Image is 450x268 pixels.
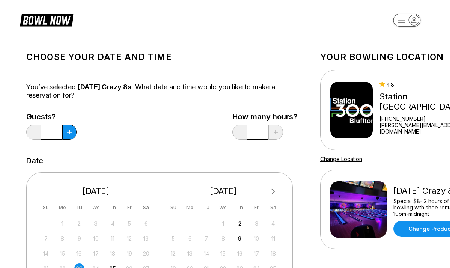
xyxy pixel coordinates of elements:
div: Fr [252,202,262,212]
div: Not available Tuesday, October 7th, 2025 [201,233,211,244]
div: [DATE] [165,186,282,196]
div: We [91,202,101,212]
div: Not available Thursday, September 18th, 2025 [108,248,118,259]
div: Not available Monday, October 13th, 2025 [185,248,195,259]
div: Not available Thursday, October 16th, 2025 [235,248,245,259]
div: Not available Thursday, September 11th, 2025 [108,233,118,244]
div: Not available Saturday, October 4th, 2025 [268,218,278,229]
div: Tu [74,202,84,212]
div: Th [108,202,118,212]
img: Station 300 Bluffton [330,82,373,138]
div: Not available Sunday, September 7th, 2025 [41,233,51,244]
div: Not available Monday, September 8th, 2025 [57,233,67,244]
div: Mo [185,202,195,212]
div: Not available Wednesday, October 1st, 2025 [218,218,228,229]
div: Not available Sunday, September 14th, 2025 [41,248,51,259]
div: Not available Tuesday, September 9th, 2025 [74,233,84,244]
div: Not available Tuesday, September 16th, 2025 [74,248,84,259]
div: Choose Thursday, October 2nd, 2025 [235,218,245,229]
div: Not available Friday, October 3rd, 2025 [252,218,262,229]
h1: Choose your Date and time [26,52,297,62]
div: Not available Tuesday, September 2nd, 2025 [74,218,84,229]
button: Next Month [267,186,279,198]
span: [DATE] Crazy 8s [78,83,131,91]
div: Not available Tuesday, October 14th, 2025 [201,248,211,259]
div: Fr [124,202,134,212]
div: Sa [141,202,151,212]
div: Not available Monday, September 15th, 2025 [57,248,67,259]
div: Not available Wednesday, September 3rd, 2025 [91,218,101,229]
div: Not available Friday, September 5th, 2025 [124,218,134,229]
div: Not available Wednesday, September 17th, 2025 [91,248,101,259]
div: Choose Thursday, October 9th, 2025 [235,233,245,244]
div: Not available Friday, October 10th, 2025 [252,233,262,244]
div: Not available Saturday, September 13th, 2025 [141,233,151,244]
div: Th [235,202,245,212]
label: Date [26,157,43,165]
div: Not available Wednesday, September 10th, 2025 [91,233,101,244]
div: Not available Sunday, October 12th, 2025 [168,248,178,259]
a: Change Location [320,156,362,162]
div: [DATE] [38,186,154,196]
div: You’ve selected ! What date and time would you like to make a reservation for? [26,83,297,99]
div: Tu [201,202,211,212]
div: Not available Sunday, October 5th, 2025 [168,233,178,244]
div: Su [168,202,178,212]
label: How many hours? [232,113,297,121]
div: Not available Saturday, October 18th, 2025 [268,248,278,259]
label: Guests? [26,113,77,121]
div: Not available Monday, October 6th, 2025 [185,233,195,244]
div: Not available Friday, October 17th, 2025 [252,248,262,259]
div: Not available Saturday, September 20th, 2025 [141,248,151,259]
div: Mo [57,202,67,212]
div: Not available Saturday, October 11th, 2025 [268,233,278,244]
div: Not available Monday, September 1st, 2025 [57,218,67,229]
div: Not available Thursday, September 4th, 2025 [108,218,118,229]
div: Not available Friday, September 12th, 2025 [124,233,134,244]
img: Thursday Crazy 8s [330,181,387,238]
div: Not available Wednesday, October 8th, 2025 [218,233,228,244]
div: Sa [268,202,278,212]
div: Not available Friday, September 19th, 2025 [124,248,134,259]
div: We [218,202,228,212]
div: Not available Wednesday, October 15th, 2025 [218,248,228,259]
div: Not available Saturday, September 6th, 2025 [141,218,151,229]
div: Su [41,202,51,212]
